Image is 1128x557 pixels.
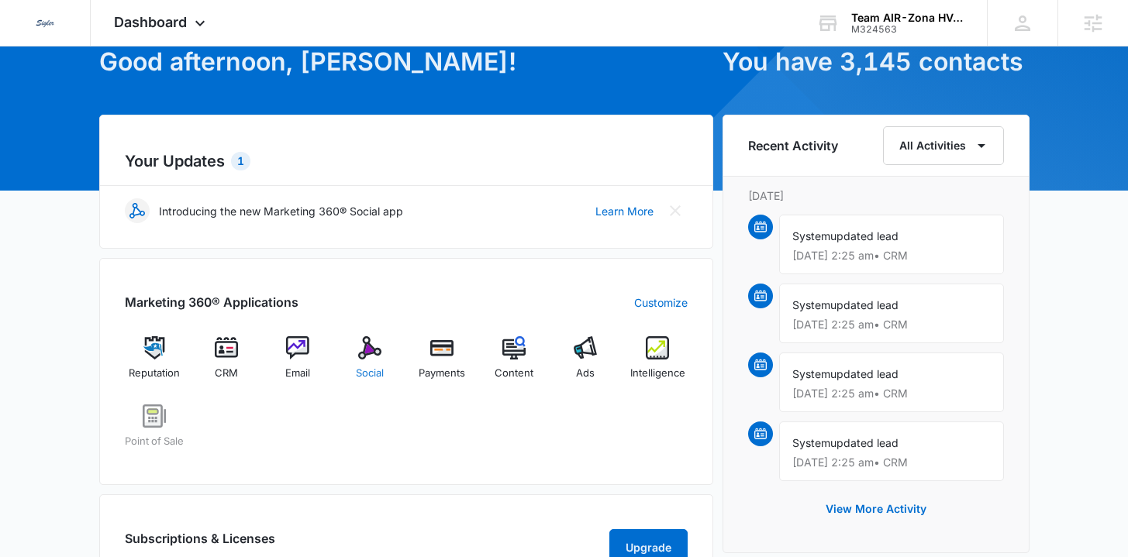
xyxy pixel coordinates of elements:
[595,203,654,219] a: Learn More
[484,336,543,392] a: Content
[129,366,180,381] span: Reputation
[114,14,187,30] span: Dashboard
[748,136,838,155] h6: Recent Activity
[268,336,328,392] a: Email
[556,336,616,392] a: Ads
[792,436,830,449] span: System
[231,152,250,170] div: 1
[31,9,59,37] img: Sigler Corporate
[792,457,991,468] p: [DATE] 2:25 am • CRM
[851,12,964,24] div: account name
[628,336,688,392] a: Intelligence
[810,490,942,528] button: View More Activity
[125,404,185,460] a: Point of Sale
[412,336,472,392] a: Payments
[830,436,899,449] span: updated lead
[125,434,184,449] span: Point of Sale
[159,203,403,219] p: Introducing the new Marketing 360® Social app
[748,187,1004,204] p: [DATE]
[723,43,1030,81] h1: You have 3,145 contacts
[576,366,595,381] span: Ads
[792,367,830,380] span: System
[830,229,899,242] span: updated lead
[196,336,256,392] a: CRM
[215,366,238,381] span: CRM
[125,336,185,392] a: Reputation
[792,298,830,311] span: System
[851,24,964,35] div: account id
[125,150,688,173] h2: Your Updates
[830,367,899,380] span: updated lead
[419,366,465,381] span: Payments
[495,366,533,381] span: Content
[340,336,400,392] a: Social
[634,294,688,311] a: Customize
[883,126,1004,165] button: All Activities
[99,43,713,81] h1: Good afternoon, [PERSON_NAME]!
[663,198,688,223] button: Close
[830,298,899,311] span: updated lead
[285,366,310,381] span: Email
[792,250,991,261] p: [DATE] 2:25 am • CRM
[792,319,991,330] p: [DATE] 2:25 am • CRM
[630,366,685,381] span: Intelligence
[792,388,991,399] p: [DATE] 2:25 am • CRM
[125,293,298,311] h2: Marketing 360® Applications
[356,366,384,381] span: Social
[792,229,830,242] span: System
